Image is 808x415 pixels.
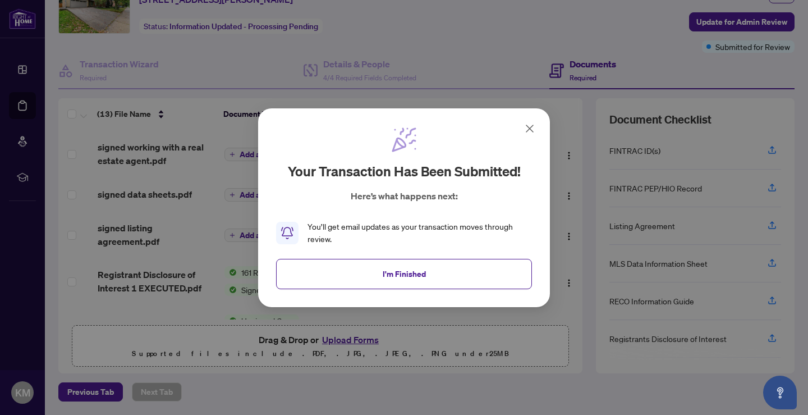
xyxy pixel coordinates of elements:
[276,258,532,289] button: I'm Finished
[288,162,521,180] h2: Your transaction has been submitted!
[763,376,797,409] button: Open asap
[307,221,532,245] div: You’ll get email updates as your transaction moves through review.
[351,189,458,203] p: Here’s what happens next:
[383,264,426,282] span: I'm Finished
